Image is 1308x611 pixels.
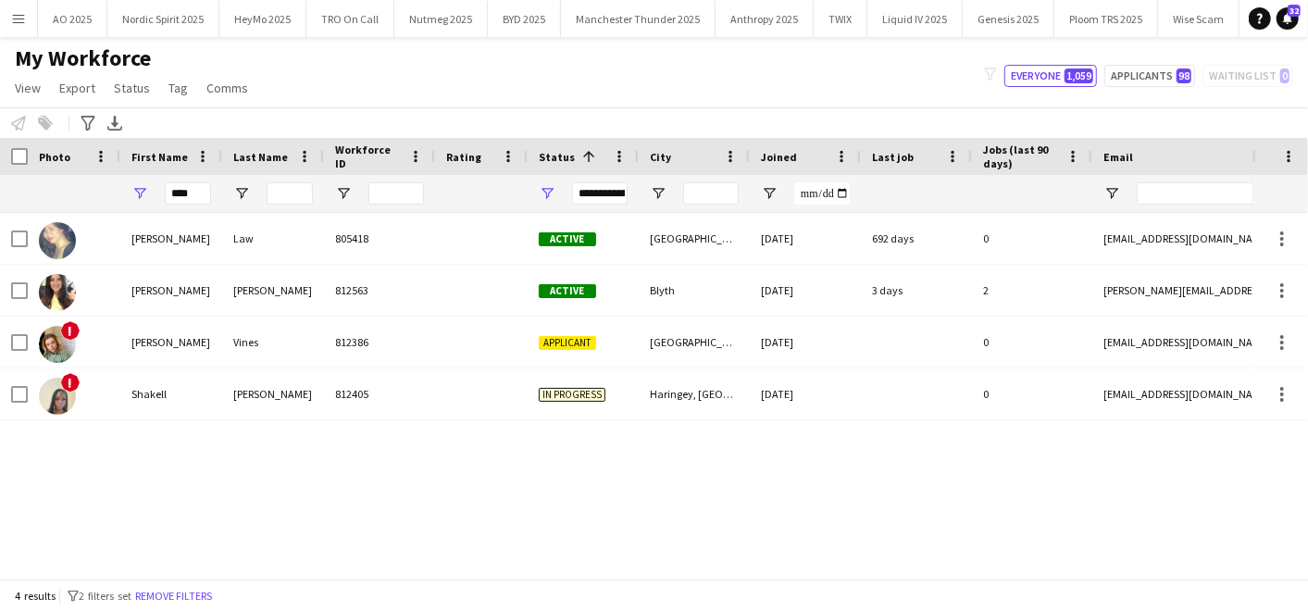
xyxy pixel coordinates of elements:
span: City [650,150,671,164]
button: Manchester Thunder 2025 [561,1,716,37]
span: Applicant [539,336,596,350]
img: Kelly Patterson [39,274,76,311]
button: Everyone1,059 [1004,65,1097,87]
div: [DATE] [750,368,861,419]
span: Joined [761,150,797,164]
span: Last Name [233,150,288,164]
span: Workforce ID [335,143,402,170]
span: 32 [1288,5,1301,17]
button: Nutmeg 2025 [394,1,488,37]
span: 98 [1177,69,1191,83]
button: Open Filter Menu [1103,185,1120,202]
span: Status [114,80,150,96]
span: Comms [206,80,248,96]
div: 3 days [861,265,972,316]
span: Jobs (last 90 days) [983,143,1059,170]
div: 2 [972,265,1092,316]
button: Wise Scam [1158,1,1239,37]
div: [DATE] [750,317,861,368]
input: Workforce ID Filter Input [368,182,424,205]
button: BYD 2025 [488,1,561,37]
div: [PERSON_NAME] [120,317,222,368]
button: Open Filter Menu [335,185,352,202]
span: Active [539,232,596,246]
button: TRO On Call [306,1,394,37]
a: Status [106,76,157,100]
button: Ploom TRS 2025 [1054,1,1158,37]
div: Blyth [639,265,750,316]
span: In progress [539,388,605,402]
span: Tag [168,80,188,96]
button: HeyMo 2025 [219,1,306,37]
span: Last job [872,150,914,164]
div: [PERSON_NAME] [222,265,324,316]
div: 0 [972,317,1092,368]
button: Remove filters [131,586,216,606]
div: Haringey, [GEOGRAPHIC_DATA] [639,368,750,419]
div: [DATE] [750,213,861,264]
div: [GEOGRAPHIC_DATA] [639,317,750,368]
span: My Workforce [15,44,151,72]
input: First Name Filter Input [165,182,211,205]
div: [GEOGRAPHIC_DATA] [639,213,750,264]
button: Genesis 2025 [963,1,1054,37]
button: Liquid IV 2025 [867,1,963,37]
div: 812386 [324,317,435,368]
span: Photo [39,150,70,164]
button: Anthropy 2025 [716,1,814,37]
div: 0 [972,368,1092,419]
div: [PERSON_NAME] [222,368,324,419]
img: Kelly Vines [39,326,76,363]
span: 1,059 [1065,69,1093,83]
span: Active [539,284,596,298]
img: Kelly Law [39,222,76,259]
span: View [15,80,41,96]
button: Open Filter Menu [539,185,555,202]
a: View [7,76,48,100]
button: TWIX [814,1,867,37]
button: Applicants98 [1104,65,1195,87]
button: AO 2025 [38,1,107,37]
button: Open Filter Menu [233,185,250,202]
div: 0 [972,213,1092,264]
a: Comms [199,76,255,100]
input: City Filter Input [683,182,739,205]
app-action-btn: Advanced filters [77,112,99,134]
a: Tag [161,76,195,100]
div: [DATE] [750,265,861,316]
span: First Name [131,150,188,164]
span: ! [61,321,80,340]
button: Open Filter Menu [131,185,148,202]
div: [PERSON_NAME] [120,265,222,316]
div: Law [222,213,324,264]
button: Open Filter Menu [761,185,778,202]
div: [PERSON_NAME] [120,213,222,264]
button: Open Filter Menu [650,185,666,202]
span: 2 filters set [79,589,131,603]
div: 812563 [324,265,435,316]
div: 692 days [861,213,972,264]
button: Nordic Spirit 2025 [107,1,219,37]
app-action-btn: Export XLSX [104,112,126,134]
div: Vines [222,317,324,368]
input: Joined Filter Input [794,182,850,205]
span: Rating [446,150,481,164]
div: Shakell [120,368,222,419]
span: Email [1103,150,1133,164]
a: 32 [1277,7,1299,30]
img: Shakell Martin [39,378,76,415]
a: Export [52,76,103,100]
div: 812405 [324,368,435,419]
div: 805418 [324,213,435,264]
span: Export [59,80,95,96]
span: Status [539,150,575,164]
input: Last Name Filter Input [267,182,313,205]
span: ! [61,373,80,392]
